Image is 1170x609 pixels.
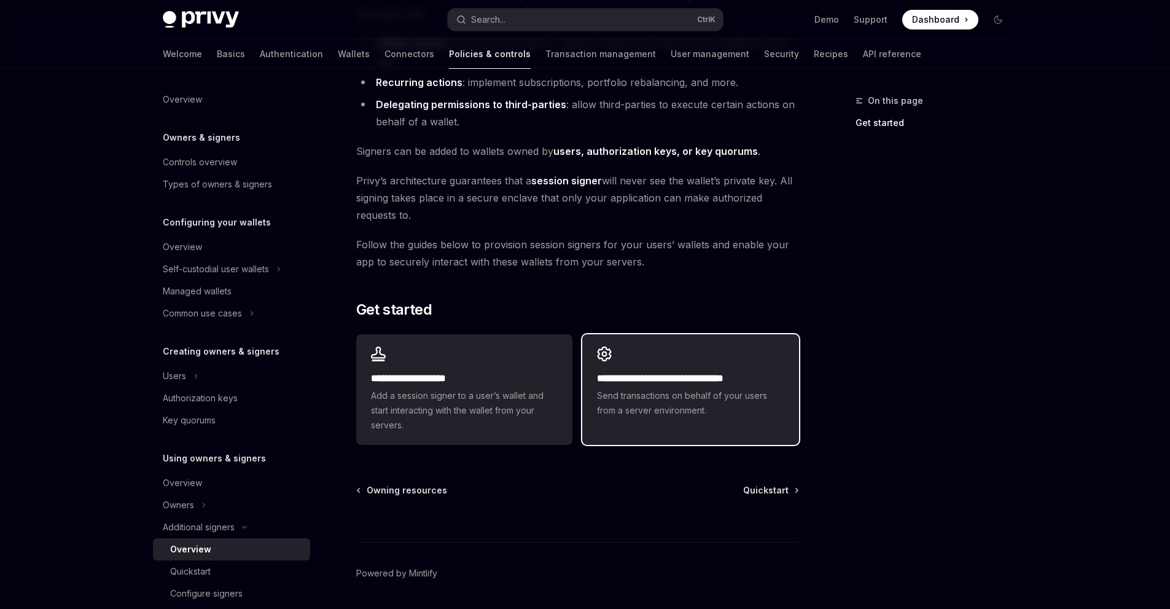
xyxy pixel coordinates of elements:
[376,76,462,88] strong: Recurring actions
[163,130,240,145] h5: Owners & signers
[163,451,266,466] h5: Using owners & signers
[357,484,447,497] a: Owning resources
[814,14,839,26] a: Demo
[153,88,310,111] a: Overview
[743,484,789,497] span: Quickstart
[163,306,242,321] div: Common use cases
[163,369,186,383] div: Users
[764,39,799,69] a: Security
[356,172,799,224] span: Privy’s architecture guarantees that a will never see the wallet’s private key. All signing takes...
[163,262,269,277] div: Self-custodial user wallets
[163,498,194,513] div: Owners
[163,520,235,535] div: Additional signers
[153,280,310,302] a: Managed wallets
[356,334,572,445] a: **** **** **** *****Add a session signer to a user’s wallet and start interacting with the wallet...
[597,388,784,418] span: Send transactions on behalf of your users from a server environment.
[153,409,310,431] a: Key quorums
[170,586,243,601] div: Configure signers
[449,39,531,69] a: Policies & controls
[531,175,602,187] strong: session signer
[163,177,272,192] div: Types of owners & signers
[153,173,310,195] a: Types of owners & signers
[153,538,310,560] a: Overview
[163,413,216,428] div: Key quorums
[170,542,211,557] div: Overview
[163,240,202,254] div: Overview
[217,39,245,69] a: Basics
[163,391,238,406] div: Authorization keys
[260,39,323,69] a: Authentication
[371,388,558,433] span: Add a session signer to a user’s wallet and start interacting with the wallet from your servers.
[356,567,437,580] a: Powered by Mintlify
[163,284,232,299] div: Managed wallets
[153,236,310,258] a: Overview
[170,564,211,579] div: Quickstart
[376,98,566,111] strong: Delegating permissions to third-parties
[153,151,310,173] a: Controls overview
[902,10,978,29] a: Dashboard
[988,10,1008,29] button: Toggle dark mode
[367,484,447,497] span: Owning resources
[553,145,758,158] a: users, authorization keys, or key quorums
[856,113,1018,133] a: Get started
[356,236,799,270] span: Follow the guides below to provision session signers for your users’ wallets and enable your app ...
[471,12,505,27] div: Search...
[697,15,716,25] span: Ctrl K
[356,143,799,160] span: Signers can be added to wallets owned by .
[338,39,370,69] a: Wallets
[163,11,239,28] img: dark logo
[814,39,848,69] a: Recipes
[356,74,799,91] li: : implement subscriptions, portfolio rebalancing, and more.
[153,583,310,605] a: Configure signers
[163,215,271,230] h5: Configuring your wallets
[545,39,656,69] a: Transaction management
[863,39,921,69] a: API reference
[448,9,723,31] button: Search...CtrlK
[743,484,798,497] a: Quickstart
[912,14,959,26] span: Dashboard
[356,300,432,320] span: Get started
[163,155,237,170] div: Controls overview
[384,39,434,69] a: Connectors
[163,344,279,359] h5: Creating owners & signers
[356,96,799,130] li: : allow third-parties to execute certain actions on behalf of a wallet.
[153,560,310,583] a: Quickstart
[671,39,749,69] a: User management
[153,472,310,494] a: Overview
[163,92,202,107] div: Overview
[153,387,310,409] a: Authorization keys
[854,14,887,26] a: Support
[163,476,202,490] div: Overview
[868,93,923,108] span: On this page
[163,39,202,69] a: Welcome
